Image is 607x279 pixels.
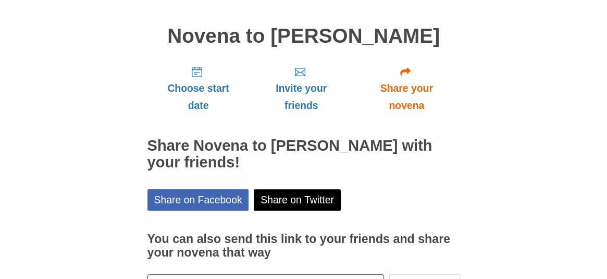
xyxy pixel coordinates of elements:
a: Share your novena [353,57,460,119]
a: Choose start date [147,57,250,119]
h2: Share Novena to [PERSON_NAME] with your friends! [147,138,460,171]
span: Share your novena [364,80,450,114]
a: Share on Facebook [147,189,249,211]
span: Choose start date [158,80,239,114]
span: Invite your friends [259,80,342,114]
a: Share on Twitter [254,189,341,211]
a: Invite your friends [249,57,353,119]
h1: Novena to [PERSON_NAME] [147,25,460,47]
h3: You can also send this link to your friends and share your novena that way [147,233,460,259]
